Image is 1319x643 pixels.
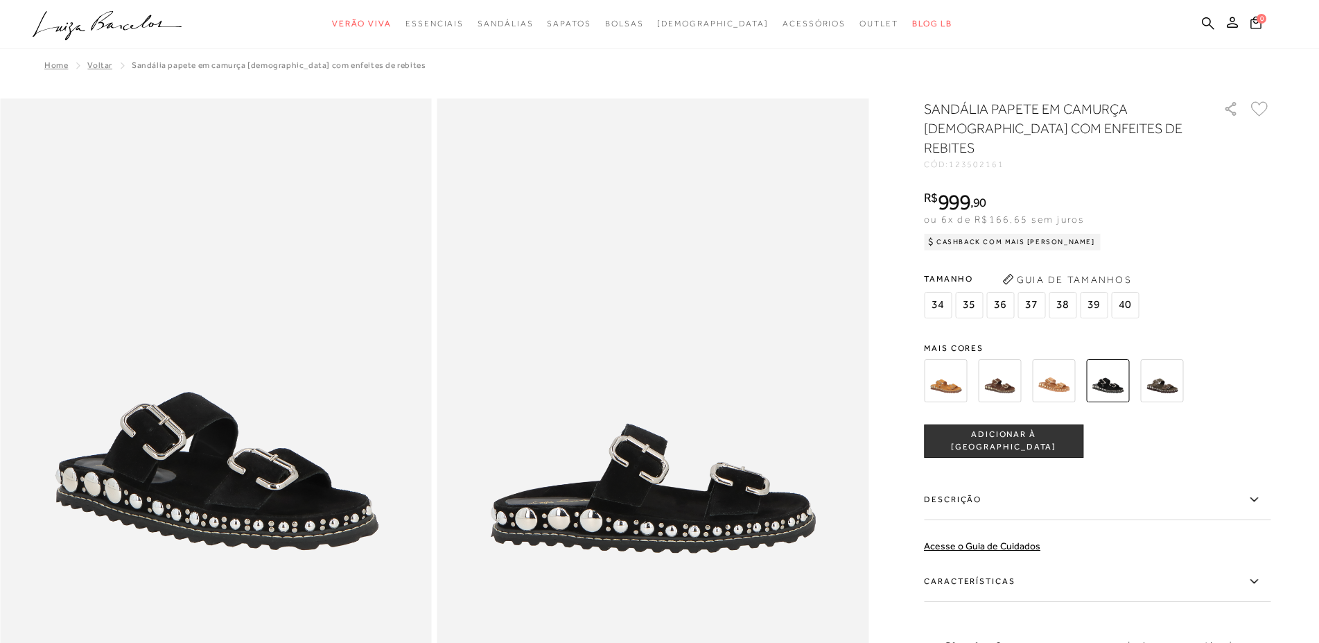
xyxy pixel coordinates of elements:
span: 40 [1111,292,1139,318]
a: categoryNavScreenReaderText [405,11,464,37]
a: categoryNavScreenReaderText [859,11,898,37]
a: categoryNavScreenReaderText [605,11,644,37]
span: 36 [986,292,1014,318]
span: Tamanho [924,268,1142,289]
span: 90 [973,195,986,209]
span: 35 [955,292,983,318]
span: 37 [1017,292,1045,318]
span: Acessórios [783,19,846,28]
label: Descrição [924,480,1270,520]
img: SANDÁLIA PAPETE EM CAMURÇA AMARELO AÇAFRÃO COM ENFEITES DE REBITES [924,359,967,402]
a: categoryNavScreenReaderText [783,11,846,37]
span: Sapatos [547,19,591,28]
span: BLOG LB [912,19,952,28]
h1: SANDÁLIA PAPETE EM CAMURÇA [DEMOGRAPHIC_DATA] COM ENFEITES DE REBITES [924,99,1184,157]
a: Home [44,60,68,70]
img: SANDÁLIA PAPETE EM CAMURÇA PRETA COM ENFEITES DE REBITES [1086,359,1129,402]
button: ADICIONAR À [GEOGRAPHIC_DATA] [924,425,1083,458]
a: categoryNavScreenReaderText [332,11,392,37]
span: Mais cores [924,344,1270,352]
span: Verão Viva [332,19,392,28]
a: noSubCategoriesText [657,11,769,37]
span: Outlet [859,19,898,28]
a: Acesse o Guia de Cuidados [924,540,1040,551]
span: ADICIONAR À [GEOGRAPHIC_DATA] [925,429,1083,453]
span: SANDÁLIA PAPETE EM CAMURÇA [DEMOGRAPHIC_DATA] COM ENFEITES DE REBITES [132,60,426,70]
div: CÓD: [924,160,1201,169]
span: 999 [938,189,970,214]
span: 123502161 [949,160,1004,169]
img: SANDÁLIA PAPETE EM CAMURÇA CARAMELO COM ENFEITES DE REBITES [1032,359,1075,402]
span: [DEMOGRAPHIC_DATA] [657,19,769,28]
img: SANDÁLIA PAPETE EM CAMURÇA CAFÉ COM ENFEITES DE REBITES [978,359,1021,402]
i: , [970,196,986,209]
span: Sandálias [478,19,533,28]
span: Essenciais [405,19,464,28]
a: categoryNavScreenReaderText [547,11,591,37]
button: 0 [1246,15,1266,34]
img: SANDÁLIA PAPETE EM CAMURÇA VERDE TOMILHO COM ENFEITES DE REBITES [1140,359,1183,402]
span: 39 [1080,292,1108,318]
span: Bolsas [605,19,644,28]
span: 38 [1049,292,1076,318]
a: categoryNavScreenReaderText [478,11,533,37]
a: Voltar [87,60,112,70]
span: ou 6x de R$166,65 sem juros [924,214,1084,225]
button: Guia de Tamanhos [997,268,1136,291]
a: BLOG LB [912,11,952,37]
label: Características [924,562,1270,602]
i: R$ [924,191,938,204]
div: Cashback com Mais [PERSON_NAME] [924,234,1101,250]
span: 0 [1257,14,1266,24]
span: 34 [924,292,952,318]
